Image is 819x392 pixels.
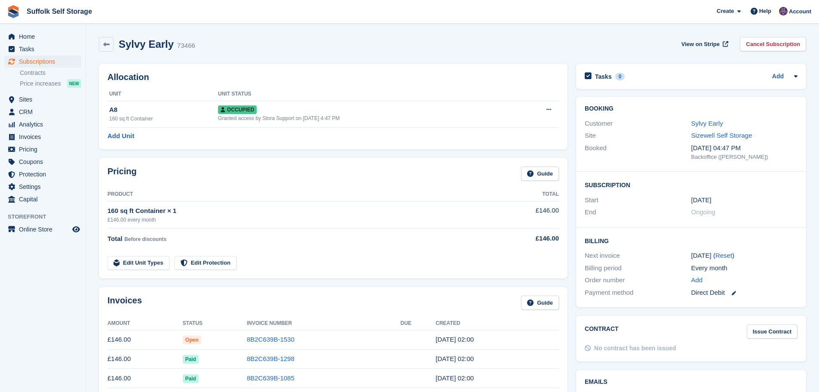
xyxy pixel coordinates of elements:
[20,69,81,77] a: Contracts
[8,213,86,221] span: Storefront
[4,93,81,105] a: menu
[772,72,784,82] a: Add
[585,143,691,161] div: Booked
[107,206,490,216] div: 160 sq ft Container × 1
[107,216,490,224] div: £146.00 every month
[691,275,703,285] a: Add
[747,324,798,339] a: Issue Contract
[585,105,798,112] h2: Booking
[19,168,71,180] span: Protection
[585,251,691,261] div: Next invoice
[20,79,81,88] a: Price increases NEW
[124,236,166,242] span: Before discounts
[585,379,798,386] h2: Emails
[490,188,559,201] th: Total
[23,4,95,19] a: Suffolk Self Storage
[585,119,691,129] div: Customer
[7,5,20,18] img: stora-icon-8386f47178a22dfd0bd8f6a31ec36ba5ce8667c1dd55bd0f319d3a0aa187defe.svg
[19,31,71,43] span: Home
[4,31,81,43] a: menu
[4,106,81,118] a: menu
[4,143,81,155] a: menu
[595,73,612,80] h2: Tasks
[4,131,81,143] a: menu
[4,168,81,180] a: menu
[218,105,257,114] span: Occupied
[4,156,81,168] a: menu
[585,131,691,141] div: Site
[107,167,137,181] h2: Pricing
[107,369,183,388] td: £146.00
[490,201,559,228] td: £146.00
[585,275,691,285] div: Order number
[19,93,71,105] span: Sites
[615,73,625,80] div: 0
[691,143,798,153] div: [DATE] 04:47 PM
[107,317,183,330] th: Amount
[247,336,294,343] a: 8B2C639B-1530
[4,193,81,205] a: menu
[109,115,218,123] div: 160 sq ft Container
[521,167,559,181] a: Guide
[19,143,71,155] span: Pricing
[4,43,81,55] a: menu
[107,330,183,349] td: £146.00
[691,120,723,127] a: Sylvy Early
[107,87,218,101] th: Unit
[107,131,134,141] a: Add Unit
[691,195,712,205] time: 2025-02-23 01:00:00 UTC
[585,288,691,298] div: Payment method
[247,317,401,330] th: Invoice Number
[585,195,691,205] div: Start
[183,374,199,383] span: Paid
[740,37,806,51] a: Cancel Subscription
[691,263,798,273] div: Every month
[107,72,559,82] h2: Allocation
[759,7,771,15] span: Help
[218,114,515,122] div: Granted access by Stora Support on [DATE] 4:47 PM
[594,344,676,353] div: No contract has been issued
[691,208,716,216] span: Ongoing
[67,79,81,88] div: NEW
[175,256,236,270] a: Edit Protection
[691,153,798,161] div: Backoffice ([PERSON_NAME])
[585,324,619,339] h2: Contract
[19,193,71,205] span: Capital
[19,223,71,235] span: Online Store
[247,355,294,362] a: 8B2C639B-1298
[4,56,81,68] a: menu
[19,43,71,55] span: Tasks
[585,207,691,217] div: End
[19,118,71,130] span: Analytics
[4,118,81,130] a: menu
[247,374,294,382] a: 8B2C639B-1085
[119,38,174,50] h2: Sylvy Early
[71,224,81,235] a: Preview store
[779,7,788,15] img: Emma
[19,181,71,193] span: Settings
[717,7,734,15] span: Create
[585,263,691,273] div: Billing period
[585,236,798,245] h2: Billing
[107,188,490,201] th: Product
[678,37,730,51] a: View on Stripe
[218,87,515,101] th: Unit Status
[521,296,559,310] a: Guide
[691,132,752,139] a: Sizewell Self Storage
[183,355,199,364] span: Paid
[177,41,195,51] div: 73466
[490,234,559,244] div: £146.00
[107,349,183,369] td: £146.00
[107,235,123,242] span: Total
[789,7,811,16] span: Account
[20,80,61,88] span: Price increases
[183,336,201,344] span: Open
[691,251,798,261] div: [DATE] ( )
[19,131,71,143] span: Invoices
[4,181,81,193] a: menu
[436,355,474,362] time: 2025-08-23 01:00:16 UTC
[4,223,81,235] a: menu
[681,40,720,49] span: View on Stripe
[436,317,559,330] th: Created
[19,56,71,68] span: Subscriptions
